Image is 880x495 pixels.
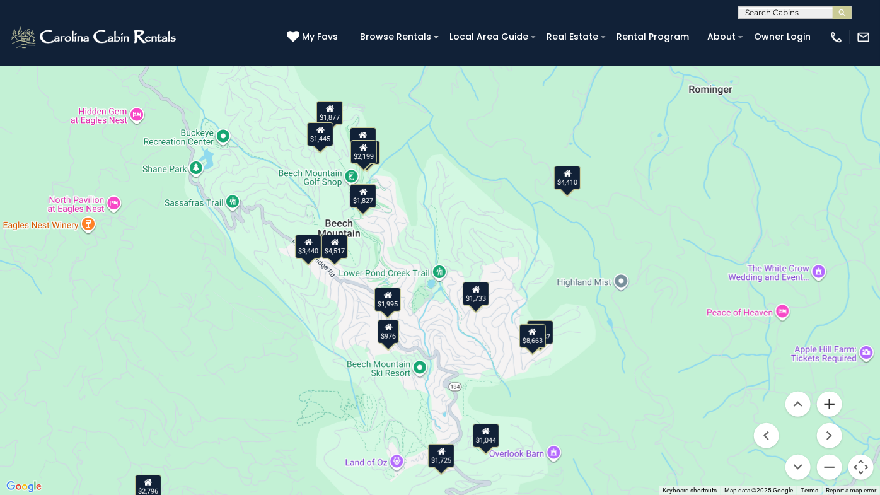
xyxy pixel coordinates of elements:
a: Rental Program [610,27,695,47]
a: Real Estate [540,27,605,47]
button: Zoom in [817,392,842,417]
a: Owner Login [748,27,817,47]
img: White-1-2.png [9,25,180,50]
a: Local Area Guide [443,27,535,47]
a: About [701,27,742,47]
img: mail-regular-white.png [857,30,871,44]
a: My Favs [287,30,341,44]
button: Move up [785,392,811,417]
img: phone-regular-white.png [830,30,843,44]
span: My Favs [302,30,338,44]
a: Browse Rentals [354,27,437,47]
